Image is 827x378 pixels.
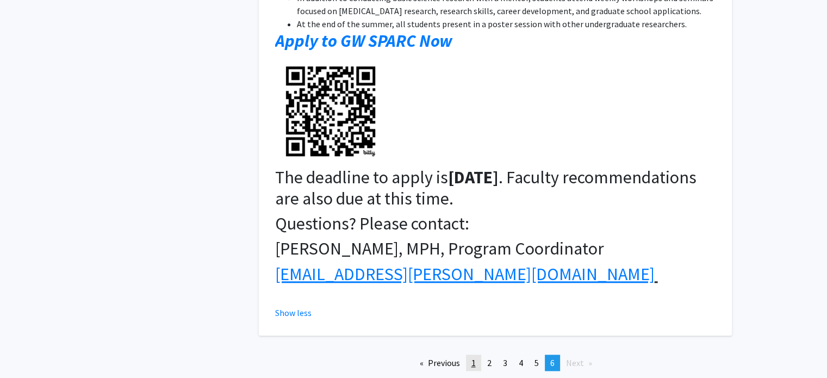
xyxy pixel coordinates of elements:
[534,357,539,368] span: 5
[519,357,523,368] span: 4
[414,355,465,371] a: Previous page
[275,166,448,188] span: The deadline to apply is
[487,357,492,368] span: 2
[503,357,507,368] span: 3
[297,17,716,30] li: At the end of the summer, all students present in a poster session with other undergraduate resea...
[275,306,312,319] button: Show less
[275,55,386,167] img: 8b3d34da222b4287d54f53c2.png
[259,355,732,371] ul: Pagination
[275,238,716,259] h2: [PERSON_NAME], MPH, Program Coordinator
[275,30,452,52] a: Apply to GW SPARC Now
[275,213,469,234] span: Questions? Please contact:
[550,357,555,368] span: 6
[448,166,499,188] strong: [DATE]
[275,166,697,209] span: . Faculty recommendations are also due at this time.
[471,357,476,368] span: 1
[8,329,46,370] iframe: Chat
[275,263,655,285] a: [EMAIL_ADDRESS][PERSON_NAME][DOMAIN_NAME]
[566,357,584,368] span: Next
